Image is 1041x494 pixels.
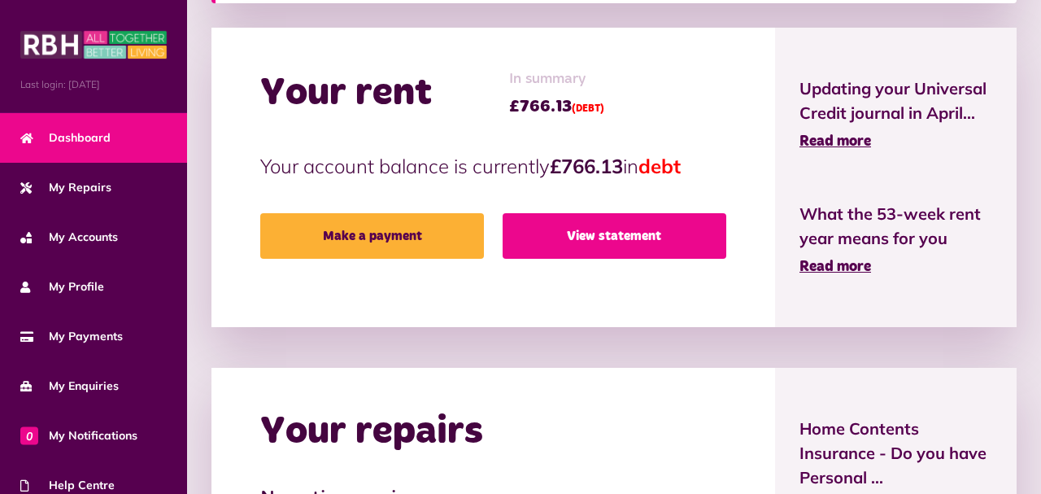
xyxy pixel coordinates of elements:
span: (DEBT) [572,104,604,114]
span: Read more [799,260,871,274]
span: £766.13 [509,94,604,119]
span: What the 53-week rent year means for you [799,202,992,251]
a: Make a payment [260,213,484,259]
p: Your account balance is currently in [260,151,726,181]
span: My Payments [20,328,123,345]
span: Dashboard [20,129,111,146]
a: View statement [503,213,726,259]
span: 0 [20,426,38,444]
h2: Your repairs [260,409,483,456]
span: My Profile [20,278,104,295]
img: MyRBH [20,28,167,61]
span: In summary [509,68,604,90]
span: Updating your Universal Credit journal in April... [799,77,992,125]
span: My Repairs [20,179,111,196]
span: debt [638,154,681,178]
span: My Enquiries [20,378,119,395]
span: Last login: [DATE] [20,77,167,92]
span: My Accounts [20,229,118,246]
span: Home Contents Insurance - Do you have Personal ... [799,417,992,490]
span: Read more [799,134,871,149]
strong: £766.13 [550,154,623,178]
span: Help Centre [20,477,115,494]
h2: Your rent [260,70,432,117]
span: My Notifications [20,427,137,444]
a: What the 53-week rent year means for you Read more [799,202,992,278]
a: Updating your Universal Credit journal in April... Read more [799,77,992,153]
